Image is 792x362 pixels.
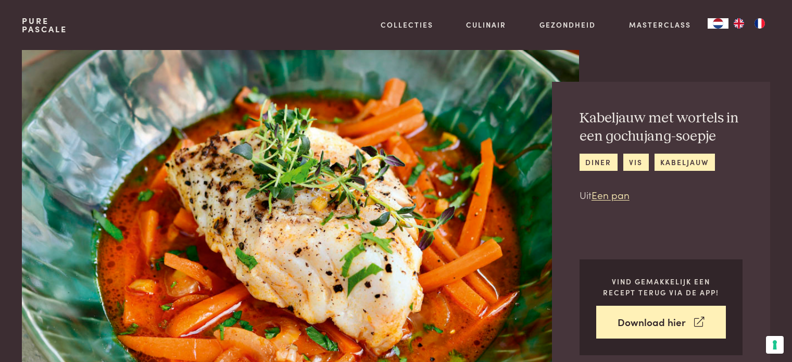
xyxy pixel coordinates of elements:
ul: Language list [728,18,770,29]
a: Een pan [592,188,630,202]
a: EN [728,18,749,29]
aside: Language selected: Nederlands [708,18,770,29]
button: Uw voorkeuren voor toestemming voor trackingtechnologieën [766,336,784,354]
h2: Kabeljauw met wortels in een gochujang-soepje [580,109,743,145]
p: Uit [580,188,743,203]
a: NL [708,18,728,29]
p: Vind gemakkelijk een recept terug via de app! [596,276,726,297]
a: Masterclass [629,19,691,30]
a: vis [623,154,649,171]
div: Language [708,18,728,29]
a: kabeljauw [655,154,715,171]
a: diner [580,154,618,171]
a: Download hier [596,306,726,339]
a: Culinair [466,19,506,30]
a: Collecties [381,19,433,30]
a: FR [749,18,770,29]
a: Gezondheid [539,19,596,30]
a: PurePascale [22,17,67,33]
